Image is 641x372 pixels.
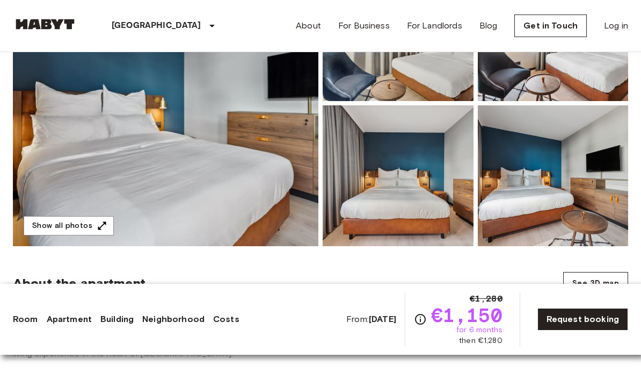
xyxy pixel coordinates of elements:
span: €1,280 [470,292,502,305]
button: See 3D map [563,272,628,295]
img: Habyt [13,19,77,30]
a: For Business [338,19,390,32]
span: for 6 months [456,325,502,335]
a: Get in Touch [514,15,587,37]
a: For Landlords [407,19,462,32]
a: Request booking [537,308,628,331]
span: About the apartment [13,275,145,291]
a: Blog [479,19,498,32]
a: Room [13,313,38,326]
b: [DATE] [369,314,396,324]
a: Building [100,313,134,326]
a: Neighborhood [142,313,205,326]
p: [GEOGRAPHIC_DATA] [112,19,201,32]
svg: Check cost overview for full price breakdown. Please note that discounts apply to new joiners onl... [414,313,427,326]
span: then €1,280 [459,335,502,346]
img: Picture of unit DE-01-483-204-01 [478,105,629,246]
a: Apartment [47,313,92,326]
span: From: [346,313,396,325]
button: Show all photos [24,216,114,236]
a: Log in [604,19,628,32]
a: About [296,19,321,32]
a: Costs [213,313,239,326]
img: Picture of unit DE-01-483-204-01 [323,105,474,246]
span: €1,150 [431,305,502,325]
